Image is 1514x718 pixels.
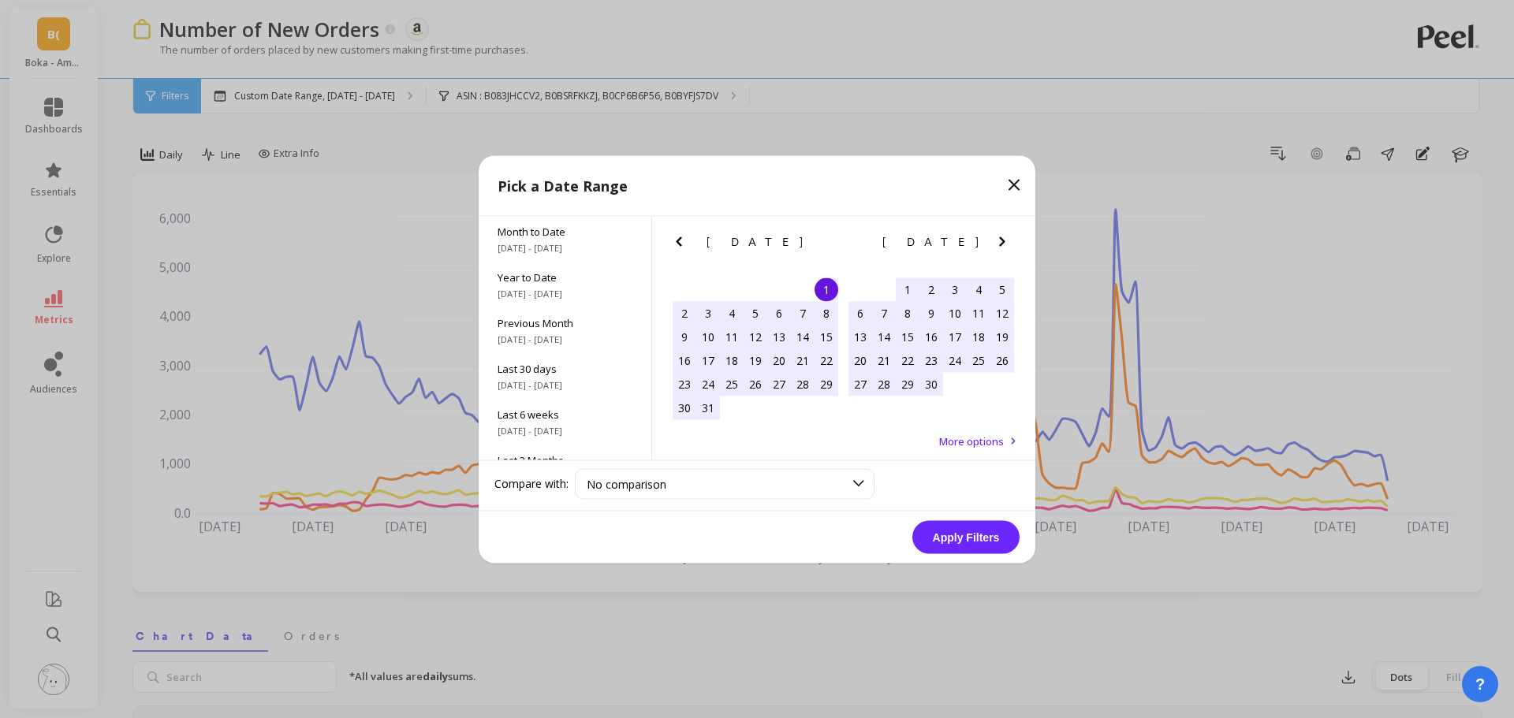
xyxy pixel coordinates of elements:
div: Choose Monday, April 14th, 2025 [872,325,896,348]
div: Choose Sunday, April 6th, 2025 [848,301,872,325]
div: Choose Friday, March 28th, 2025 [791,372,815,396]
div: Choose Wednesday, April 2nd, 2025 [919,277,943,301]
div: Choose Friday, March 7th, 2025 [791,301,815,325]
div: Choose Saturday, March 8th, 2025 [815,301,838,325]
span: [DATE] - [DATE] [498,378,632,391]
div: Choose Wednesday, April 23rd, 2025 [919,348,943,372]
div: Choose Wednesday, March 5th, 2025 [744,301,767,325]
div: Choose Saturday, March 15th, 2025 [815,325,838,348]
div: Choose Thursday, April 24th, 2025 [943,348,967,372]
div: Choose Tuesday, April 1st, 2025 [896,277,919,301]
div: Choose Tuesday, March 11th, 2025 [720,325,744,348]
div: Choose Wednesday, April 16th, 2025 [919,325,943,348]
label: Compare with: [494,476,569,492]
span: [DATE] [707,235,805,247]
button: Next Month [817,232,842,257]
span: Month to Date [498,224,632,238]
span: Year to Date [498,270,632,284]
span: Last 30 days [498,361,632,375]
div: Choose Wednesday, March 26th, 2025 [744,372,767,396]
span: Previous Month [498,315,632,329]
div: Choose Saturday, April 26th, 2025 [990,348,1014,372]
div: Choose Tuesday, April 8th, 2025 [896,301,919,325]
div: Choose Friday, March 14th, 2025 [791,325,815,348]
div: Choose Tuesday, March 18th, 2025 [720,348,744,372]
div: Choose Monday, April 21st, 2025 [872,348,896,372]
div: Choose Tuesday, April 22nd, 2025 [896,348,919,372]
div: Choose Friday, March 21st, 2025 [791,348,815,372]
div: Choose Sunday, March 9th, 2025 [673,325,696,348]
div: Choose Thursday, April 3rd, 2025 [943,277,967,301]
div: Choose Friday, April 4th, 2025 [967,277,990,301]
div: Choose Sunday, April 27th, 2025 [848,372,872,396]
span: [DATE] [882,235,981,247]
div: Choose Thursday, March 13th, 2025 [767,325,791,348]
span: More options [939,433,1004,448]
button: Next Month [993,232,1018,257]
div: Choose Saturday, March 1st, 2025 [815,277,838,301]
span: [DATE] - [DATE] [498,424,632,437]
div: Choose Thursday, March 27th, 2025 [767,372,791,396]
div: Choose Saturday, April 19th, 2025 [990,325,1014,348]
div: Choose Monday, April 7th, 2025 [872,301,896,325]
div: Choose Tuesday, April 15th, 2025 [896,325,919,348]
div: Choose Sunday, March 30th, 2025 [673,396,696,419]
div: month 2025-04 [848,277,1014,396]
div: Choose Saturday, March 29th, 2025 [815,372,838,396]
button: Previous Month [845,232,871,257]
span: Last 6 weeks [498,407,632,421]
div: Choose Tuesday, March 4th, 2025 [720,301,744,325]
span: [DATE] - [DATE] [498,333,632,345]
div: Choose Sunday, April 13th, 2025 [848,325,872,348]
div: Choose Monday, March 17th, 2025 [696,348,720,372]
div: Choose Monday, April 28th, 2025 [872,372,896,396]
span: [DATE] - [DATE] [498,241,632,254]
button: Previous Month [669,232,695,257]
span: Last 3 Months [498,452,632,467]
div: Choose Friday, April 11th, 2025 [967,301,990,325]
button: Apply Filters [912,520,1020,553]
div: Choose Thursday, April 17th, 2025 [943,325,967,348]
p: Pick a Date Range [498,174,628,196]
div: Choose Saturday, April 5th, 2025 [990,277,1014,301]
span: No comparison [587,476,666,491]
div: Choose Tuesday, March 25th, 2025 [720,372,744,396]
div: Choose Saturday, March 22nd, 2025 [815,348,838,372]
button: ? [1462,666,1498,702]
div: Choose Wednesday, March 12th, 2025 [744,325,767,348]
div: Choose Wednesday, April 30th, 2025 [919,372,943,396]
div: Choose Wednesday, April 9th, 2025 [919,301,943,325]
div: Choose Sunday, March 2nd, 2025 [673,301,696,325]
div: Choose Saturday, April 12th, 2025 [990,301,1014,325]
div: Choose Thursday, March 20th, 2025 [767,348,791,372]
div: month 2025-03 [673,277,838,419]
span: [DATE] - [DATE] [498,287,632,299]
div: Choose Thursday, March 6th, 2025 [767,301,791,325]
div: Choose Sunday, April 20th, 2025 [848,348,872,372]
span: ? [1475,673,1485,695]
div: Choose Sunday, March 23rd, 2025 [673,372,696,396]
div: Choose Thursday, April 10th, 2025 [943,301,967,325]
div: Choose Monday, March 3rd, 2025 [696,301,720,325]
div: Choose Monday, March 10th, 2025 [696,325,720,348]
div: Choose Friday, April 25th, 2025 [967,348,990,372]
div: Choose Monday, March 31st, 2025 [696,396,720,419]
div: Choose Friday, April 18th, 2025 [967,325,990,348]
div: Choose Wednesday, March 19th, 2025 [744,348,767,372]
div: Choose Sunday, March 16th, 2025 [673,348,696,372]
div: Choose Monday, March 24th, 2025 [696,372,720,396]
div: Choose Tuesday, April 29th, 2025 [896,372,919,396]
